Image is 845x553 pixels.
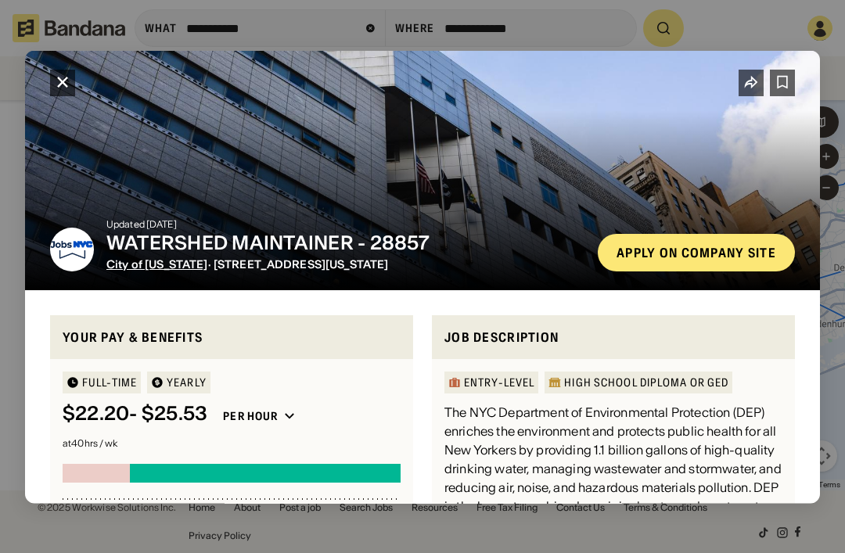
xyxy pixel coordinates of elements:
div: WATERSHED MAINTAINER - 28857 [106,232,585,254]
div: High School Diploma or GED [564,377,728,388]
div: Job Description [444,327,782,347]
div: Entry-Level [464,377,534,388]
div: $ 22.20 - $25.53 [63,403,207,426]
span: City of [US_STATE] [106,257,208,271]
div: Per hour [223,409,278,423]
img: City of New York logo [50,227,94,271]
div: YEARLY [167,377,207,388]
div: at 40 hrs / wk [63,439,401,448]
div: Full-time [82,377,137,388]
div: Your pay & benefits [63,327,401,347]
div: Apply on company site [617,246,776,258]
div: Updated [DATE] [106,219,585,228]
div: · [STREET_ADDRESS][US_STATE] [106,257,585,271]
